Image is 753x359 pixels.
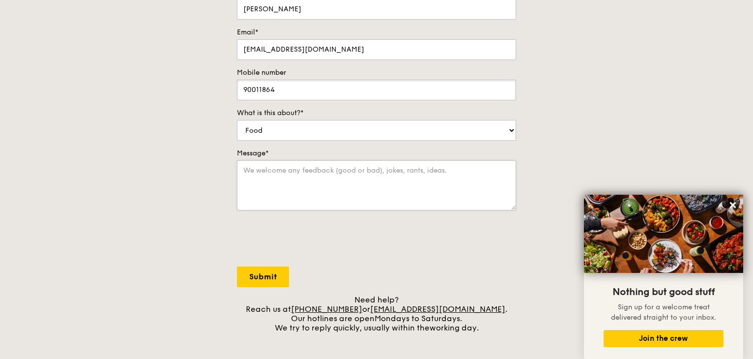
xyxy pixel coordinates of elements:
label: What is this about?* [237,108,516,118]
div: Need help? Reach us at or . Our hotlines are open We try to reply quickly, usually within the [237,295,516,332]
span: working day. [430,323,479,332]
button: Close [725,197,741,213]
a: [PHONE_NUMBER] [291,304,362,314]
span: Sign up for a welcome treat delivered straight to your inbox. [611,303,716,322]
label: Mobile number [237,68,516,78]
iframe: reCAPTCHA [237,220,386,259]
span: Nothing but good stuff [612,286,715,298]
span: Mondays to Saturdays. [375,314,462,323]
a: [EMAIL_ADDRESS][DOMAIN_NAME] [370,304,505,314]
input: Submit [237,267,289,287]
button: Join the crew [604,330,724,347]
label: Message* [237,149,516,158]
img: DSC07876-Edit02-Large.jpeg [584,195,743,273]
label: Email* [237,28,516,37]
